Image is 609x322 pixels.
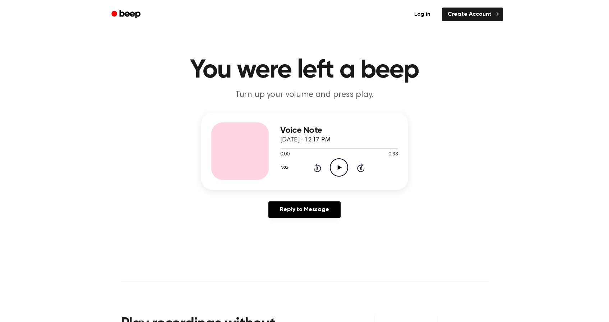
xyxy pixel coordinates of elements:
[121,57,489,83] h1: You were left a beep
[388,151,398,158] span: 0:33
[167,89,443,101] p: Turn up your volume and press play.
[280,151,290,158] span: 0:00
[280,162,291,174] button: 1.0x
[106,8,147,22] a: Beep
[407,6,438,23] a: Log in
[280,137,331,143] span: [DATE] · 12:17 PM
[280,126,398,135] h3: Voice Note
[442,8,503,21] a: Create Account
[268,201,340,218] a: Reply to Message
